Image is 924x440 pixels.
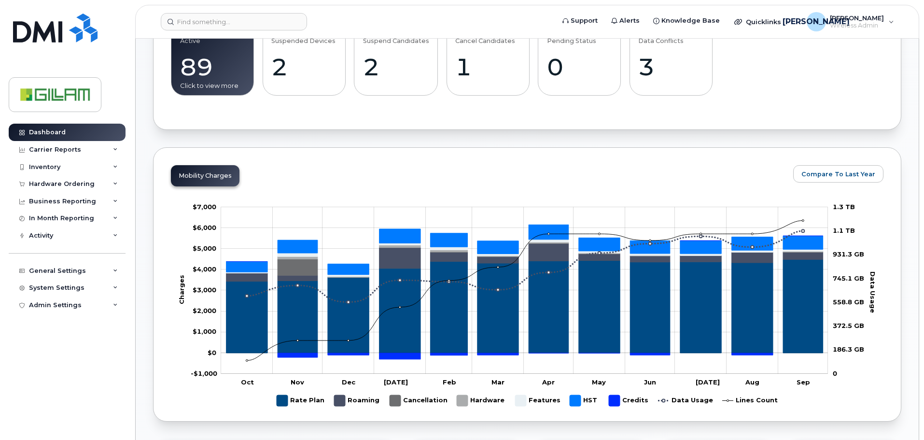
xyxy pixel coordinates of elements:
[390,391,448,410] g: Cancellation
[193,286,216,294] g: $0
[193,265,216,273] tspan: $4,000
[241,378,254,386] tspan: Oct
[226,236,823,359] g: Credits
[271,28,336,90] a: Suspended Devices2
[178,275,185,304] tspan: Charges
[619,16,640,26] span: Alerts
[833,346,864,354] tspan: 186.3 GB
[830,22,884,29] span: Wireless Admin
[547,28,612,90] a: Pending Status0
[208,349,216,356] tspan: $0
[571,16,598,26] span: Support
[746,18,781,26] span: Quicklinks
[178,203,877,410] g: Chart
[193,265,216,273] g: $0
[180,81,245,90] div: Click to view more
[547,53,612,81] div: 0
[384,378,408,386] tspan: [DATE]
[592,378,606,386] tspan: May
[833,274,864,282] tspan: 745.1 GB
[191,369,217,377] g: $0
[728,12,798,31] div: Quicklinks
[869,271,877,313] tspan: Data Usage
[226,243,823,282] g: Roaming
[797,378,810,386] tspan: Sep
[646,11,727,30] a: Knowledge Base
[193,307,216,314] tspan: $2,000
[491,378,504,386] tspan: Mar
[801,170,875,179] span: Compare To Last Year
[638,53,703,81] div: 3
[455,28,520,90] a: Cancel Candidates1
[661,16,720,26] span: Knowledge Base
[193,244,216,252] tspan: $5,000
[833,298,864,306] tspan: 558.8 GB
[342,378,356,386] tspan: Dec
[696,378,720,386] tspan: [DATE]
[800,12,901,31] div: Julie Oudit
[833,322,864,329] tspan: 372.5 GB
[277,391,778,410] g: Legend
[609,391,648,410] g: Credits
[193,203,216,211] tspan: $7,000
[833,369,837,377] tspan: 0
[722,391,778,410] g: Lines Count
[291,378,304,386] tspan: Nov
[193,286,216,294] tspan: $3,000
[644,378,656,386] tspan: Jun
[161,13,307,30] input: Find something...
[783,16,850,28] span: [PERSON_NAME]
[556,11,604,30] a: Support
[443,378,456,386] tspan: Feb
[745,378,759,386] tspan: Aug
[542,378,555,386] tspan: Apr
[570,391,599,410] g: HST
[604,11,646,30] a: Alerts
[193,224,216,231] g: $0
[363,53,429,81] div: 2
[833,250,864,258] tspan: 931.3 GB
[191,369,217,377] tspan: -$1,000
[226,259,823,353] g: Rate Plan
[638,28,703,90] a: Data Conflicts3
[193,328,216,336] tspan: $1,000
[457,391,505,410] g: Hardware
[277,391,324,410] g: Rate Plan
[193,244,216,252] g: $0
[658,391,713,410] g: Data Usage
[193,224,216,231] tspan: $6,000
[830,14,884,22] span: [PERSON_NAME]
[193,203,216,211] g: $0
[334,391,380,410] g: Roaming
[455,53,520,81] div: 1
[833,203,855,211] tspan: 1.3 TB
[793,165,883,183] button: Compare To Last Year
[363,28,429,90] a: Suspend Candidates2
[271,53,336,81] div: 2
[833,227,855,234] tspan: 1.1 TB
[515,391,560,410] g: Features
[193,307,216,314] g: $0
[180,53,245,81] div: 89
[193,328,216,336] g: $0
[180,28,245,90] a: Active89Click to view more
